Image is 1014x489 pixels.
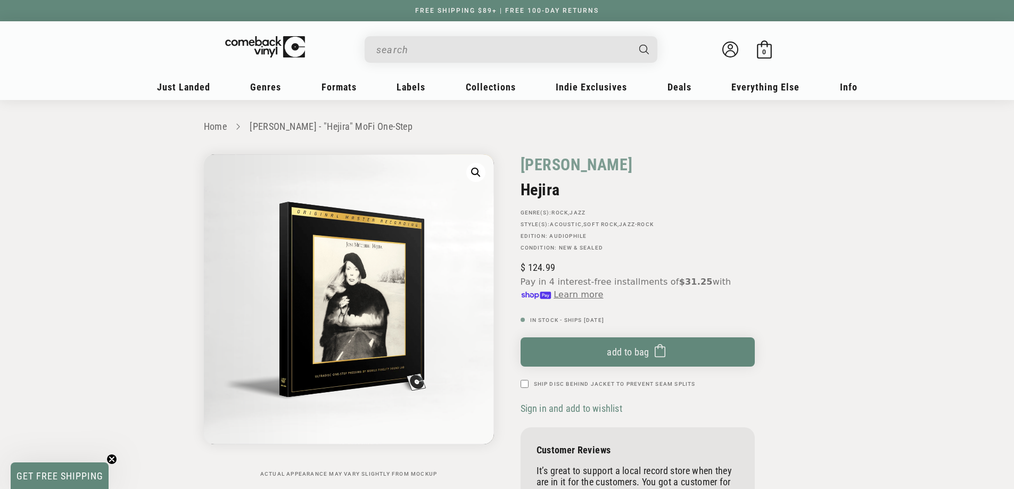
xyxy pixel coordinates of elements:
span: Deals [667,81,691,93]
span: Genres [250,81,281,93]
button: Search [630,36,658,63]
p: STYLE(S): , , [521,221,755,228]
span: 0 [762,48,766,56]
span: Labels [397,81,425,93]
span: Add to bag [607,346,649,358]
div: Search [365,36,657,63]
h2: Hejira [521,180,755,199]
span: Sign in and add to wishlist [521,403,622,414]
a: [PERSON_NAME] [521,154,633,175]
a: Audiophile [549,233,587,239]
button: Close teaser [106,454,117,465]
span: Everything Else [731,81,799,93]
span: Just Landed [157,81,210,93]
a: [PERSON_NAME] - "Hejira" MoFi One-Step [250,121,413,132]
a: Home [204,121,227,132]
a: Jazz-Rock [619,221,654,227]
input: When autocomplete results are available use up and down arrows to review and enter to select [376,39,629,61]
span: $ [521,262,525,273]
p: Edition: [521,233,755,239]
a: Acoustic [550,221,582,227]
p: Customer Reviews [537,444,739,455]
span: Formats [321,81,357,93]
p: In Stock - Ships [DATE] [521,317,755,324]
a: Rock [551,210,568,216]
div: GET FREE SHIPPINGClose teaser [11,462,109,489]
span: Collections [466,81,516,93]
media-gallery: Gallery Viewer [204,154,494,477]
p: Actual appearance may vary slightly from mockup [204,471,494,477]
a: FREE SHIPPING $89+ | FREE 100-DAY RETURNS [405,7,609,14]
span: GET FREE SHIPPING [17,470,103,482]
span: Indie Exclusives [556,81,627,93]
a: Soft Rock [583,221,617,227]
a: Jazz [570,210,586,216]
span: Info [840,81,858,93]
label: Ship Disc Behind Jacket To Prevent Seam Splits [534,380,696,388]
span: 124.99 [521,262,555,273]
nav: breadcrumbs [204,119,811,135]
p: Condition: New & Sealed [521,245,755,251]
p: GENRE(S): , [521,210,755,216]
button: Sign in and add to wishlist [521,402,625,415]
button: Add to bag [521,337,755,367]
